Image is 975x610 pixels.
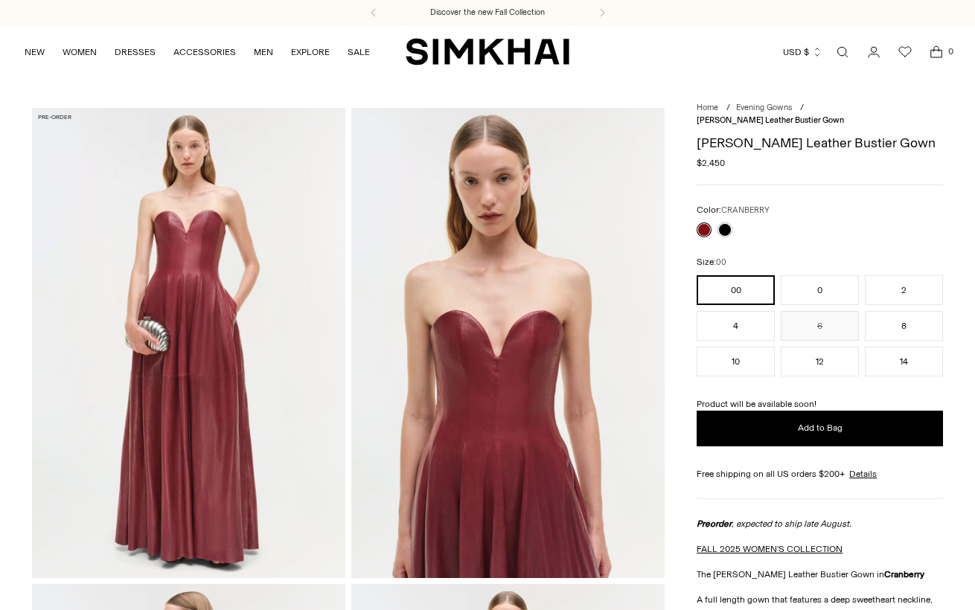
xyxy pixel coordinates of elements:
[781,275,859,305] button: 0
[697,115,844,125] span: [PERSON_NAME] Leather Bustier Gown
[697,568,942,581] p: The [PERSON_NAME] Leather Bustier Gown in
[865,311,943,341] button: 8
[944,45,957,58] span: 0
[781,311,859,341] button: 6
[697,275,775,305] button: 00
[726,102,730,115] div: /
[406,37,569,66] a: SIMKHAI
[697,156,725,170] span: $2,450
[697,544,843,554] a: FALL 2025 WOMEN'S COLLECTION
[697,255,726,269] label: Size:
[849,467,877,481] a: Details
[697,203,770,217] label: Color:
[32,108,345,577] img: Carrington Leather Bustier Gown
[884,569,924,579] strong: Cranberry
[890,37,920,67] a: Wishlist
[351,108,665,577] img: Carrington Leather Bustier Gown
[828,37,857,67] a: Open search modal
[859,37,889,67] a: Go to the account page
[25,36,45,68] a: NEW
[921,37,951,67] a: Open cart modal
[781,347,859,376] button: 12
[697,136,942,150] h1: [PERSON_NAME] Leather Bustier Gown
[697,467,942,481] div: Free shipping on all US orders $200+
[697,347,775,376] button: 10
[800,102,804,115] div: /
[697,397,942,411] p: Product will be available soon!
[721,205,770,215] span: CRANBERRY
[697,311,775,341] button: 4
[697,518,732,529] strong: Preorder
[697,518,851,529] em: , expected to ship late August.
[254,36,273,68] a: MEN
[291,36,330,68] a: EXPLORE
[115,36,156,68] a: DRESSES
[697,411,942,446] button: Add to Bag
[348,36,370,68] a: SALE
[865,275,943,305] button: 2
[783,36,822,68] button: USD $
[173,36,236,68] a: ACCESSORIES
[63,36,97,68] a: WOMEN
[430,7,545,19] a: Discover the new Fall Collection
[697,103,718,112] a: Home
[697,102,942,126] nav: breadcrumbs
[798,422,843,434] span: Add to Bag
[716,257,726,267] span: 00
[865,347,943,376] button: 14
[736,103,792,112] a: Evening Gowns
